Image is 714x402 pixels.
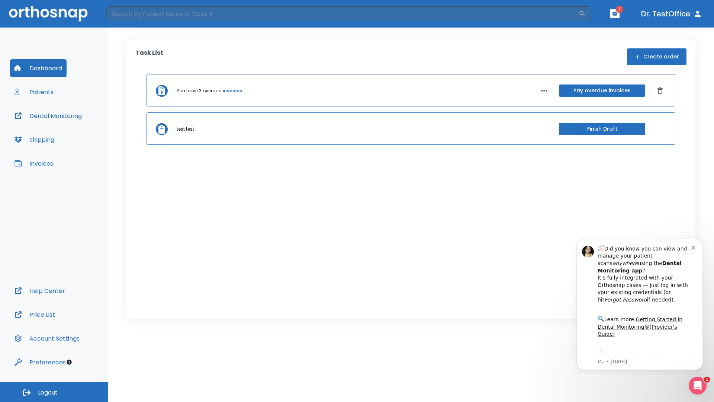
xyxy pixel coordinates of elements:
[627,48,686,65] button: Create order
[616,6,623,13] span: 1
[689,377,707,395] iframe: Intercom live chat
[10,131,59,149] button: Shipping
[9,6,88,21] img: Orthosnap
[704,377,710,383] span: 1
[10,59,67,77] button: Dashboard
[135,48,163,65] p: Task List
[10,107,86,125] button: Dental Monitoring
[10,154,58,172] button: Invoices
[638,7,705,20] button: Dr. TestOffice
[654,85,666,97] button: Dismiss
[559,84,645,97] button: Pay overdue invoices
[106,6,579,21] input: Search by Patient Name or Case #
[10,306,59,323] button: Price List
[10,282,70,300] button: Help Center
[10,329,84,347] button: Account Settings
[559,123,645,135] button: Finish Draft
[32,126,126,133] p: Message from Ma, sent 4w ago
[126,12,132,17] button: Dismiss notification
[10,353,70,371] button: Preferences
[10,83,58,101] button: Patients
[177,126,194,133] p: test test
[32,119,99,132] a: App Store
[38,389,58,397] span: Logout
[177,87,221,94] p: You have 3 overdue
[565,232,714,374] iframe: Intercom notifications message
[223,87,242,94] a: invoices
[32,117,126,155] div: Download the app: | ​ Let us know if you need help getting started!
[66,359,73,366] div: Tooltip anchor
